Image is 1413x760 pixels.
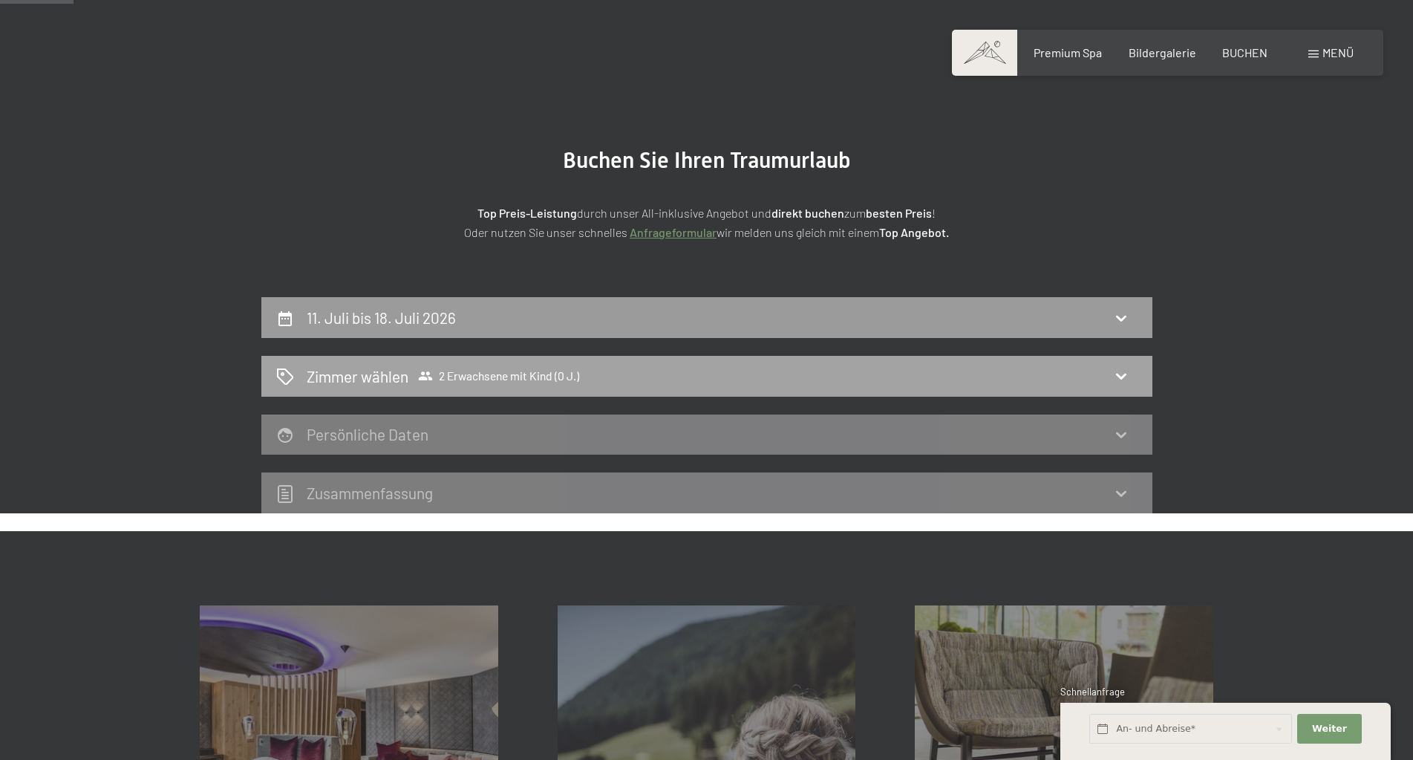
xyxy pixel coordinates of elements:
[307,308,456,327] h2: 11. Juli bis 18. Juli 2026
[307,484,433,502] h2: Zusammen­fassung
[1312,722,1347,735] span: Weiter
[563,147,851,173] span: Buchen Sie Ihren Traumurlaub
[1222,45,1267,59] a: BUCHEN
[307,425,428,444] h2: Persönliche Daten
[1322,45,1354,59] span: Menü
[1297,714,1361,744] button: Weiter
[1060,686,1125,698] span: Schnellanfrage
[866,206,932,220] strong: besten Preis
[771,206,844,220] strong: direkt buchen
[336,204,1078,241] p: durch unser All-inklusive Angebot und zum ! Oder nutzen Sie unser schnelles wir melden uns gleich...
[418,368,579,383] span: 2 Erwachsene mit Kind (0 J.)
[307,366,408,387] h2: Zimmer wählen
[630,225,717,239] a: Anfrageformular
[477,206,577,220] strong: Top Preis-Leistung
[1034,45,1102,59] a: Premium Spa
[879,225,949,239] strong: Top Angebot.
[1129,45,1196,59] a: Bildergalerie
